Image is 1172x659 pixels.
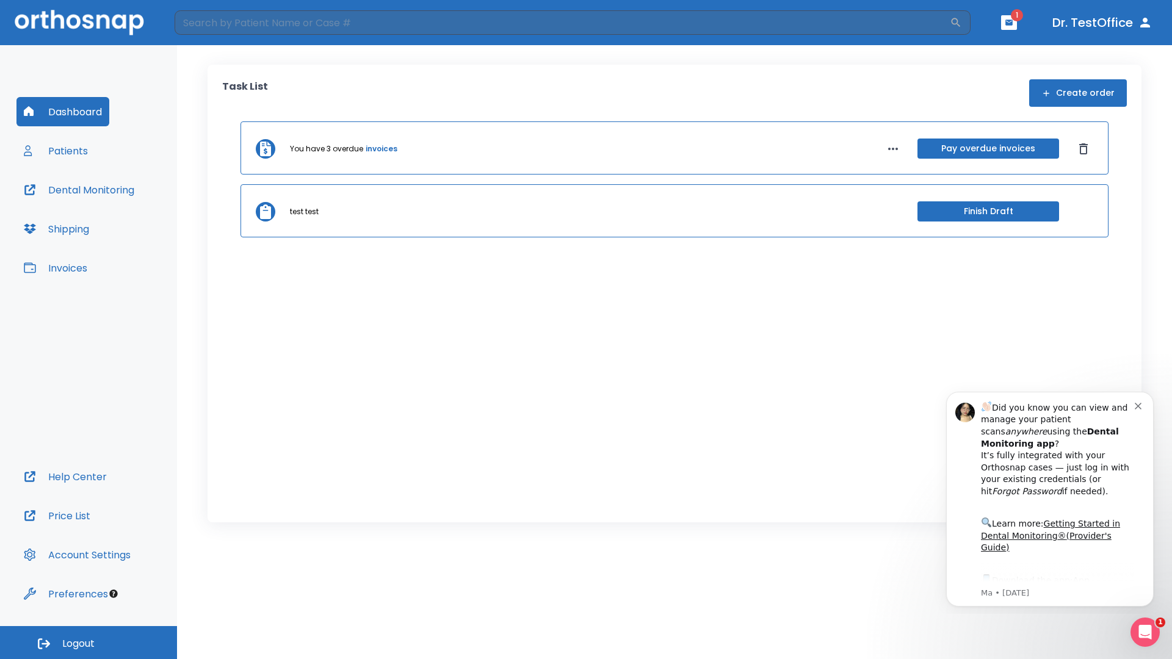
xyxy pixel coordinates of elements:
[928,381,1172,614] iframe: Intercom notifications message
[16,579,115,608] button: Preferences
[16,253,95,283] button: Invoices
[290,143,363,154] p: You have 3 overdue
[16,501,98,530] button: Price List
[16,175,142,204] button: Dental Monitoring
[53,207,207,218] p: Message from Ma, sent 5w ago
[207,19,217,29] button: Dismiss notification
[917,139,1059,159] button: Pay overdue invoices
[1047,12,1157,34] button: Dr. TestOffice
[222,79,268,107] p: Task List
[175,10,950,35] input: Search by Patient Name or Case #
[16,462,114,491] button: Help Center
[15,10,144,35] img: Orthosnap
[108,588,119,599] div: Tooltip anchor
[16,97,109,126] button: Dashboard
[1029,79,1127,107] button: Create order
[290,206,319,217] p: test test
[1011,9,1023,21] span: 1
[366,143,397,154] a: invoices
[1156,618,1165,627] span: 1
[53,192,207,254] div: Download the app: | ​ Let us know if you need help getting started!
[16,136,95,165] button: Patients
[917,201,1059,221] button: Finish Draft
[62,637,95,650] span: Logout
[1074,139,1093,159] button: Dismiss
[53,195,162,217] a: App Store
[1130,618,1160,647] iframe: Intercom live chat
[16,540,138,569] button: Account Settings
[16,214,96,243] button: Shipping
